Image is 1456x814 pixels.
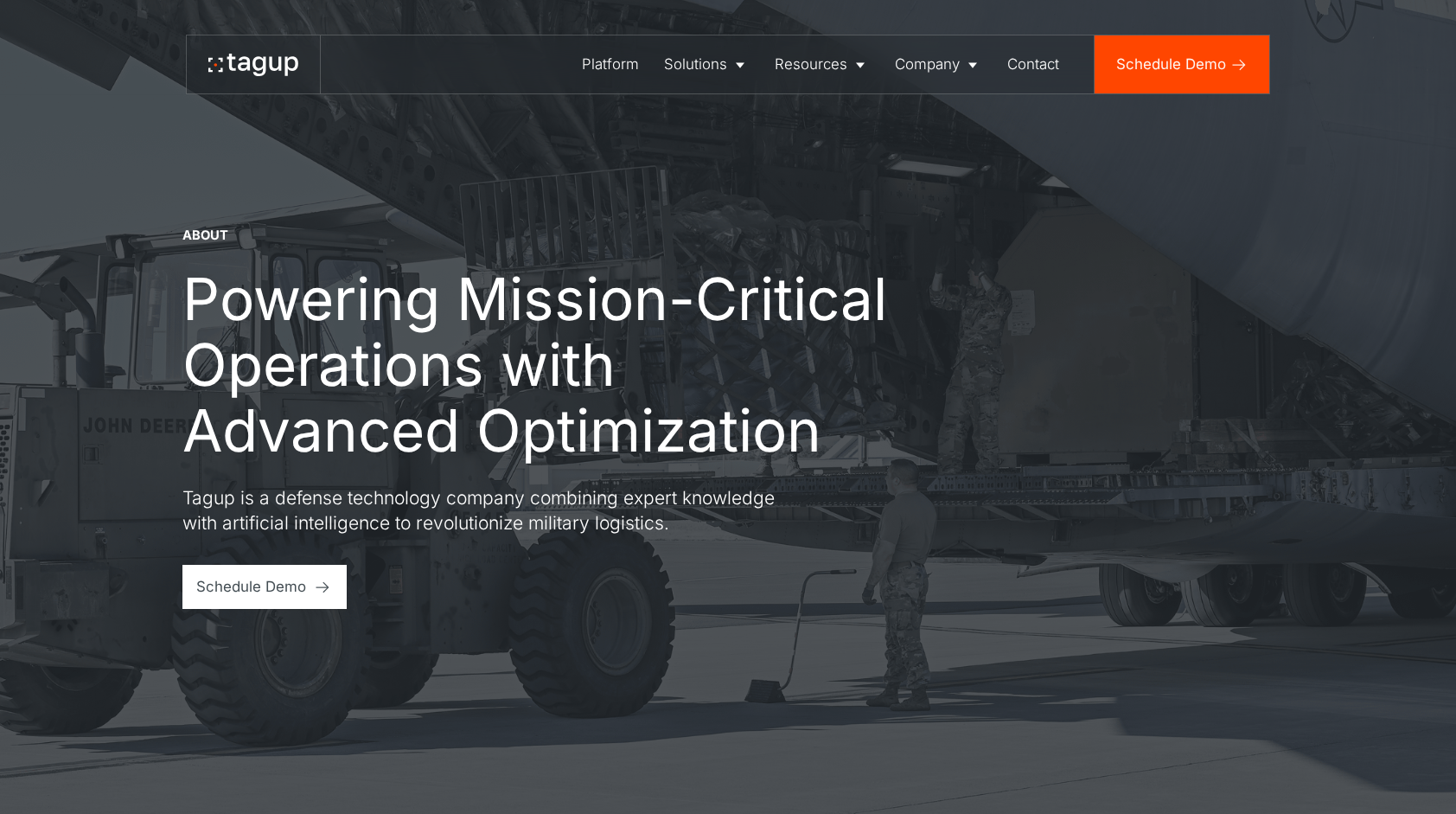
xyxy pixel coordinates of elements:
a: Schedule Demo [1095,35,1270,93]
div: Schedule Demo [1116,54,1226,75]
div: Solutions [664,54,727,75]
a: Resources [762,35,882,93]
div: Company [895,54,960,75]
div: Schedule Demo [196,576,306,598]
a: Solutions [652,35,763,93]
a: Platform [569,35,651,93]
a: Company [882,35,994,93]
h1: Powering Mission-Critical Operations with Advanced Optimization [182,266,909,463]
div: About [182,227,228,245]
p: Tagup is a defense technology company combining expert knowledge with artificial intelligence to ... [182,485,805,536]
div: Platform [582,54,639,75]
div: Resources [775,54,847,75]
a: Schedule Demo [182,565,347,609]
a: Contact [994,35,1071,93]
div: Contact [1007,54,1059,75]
